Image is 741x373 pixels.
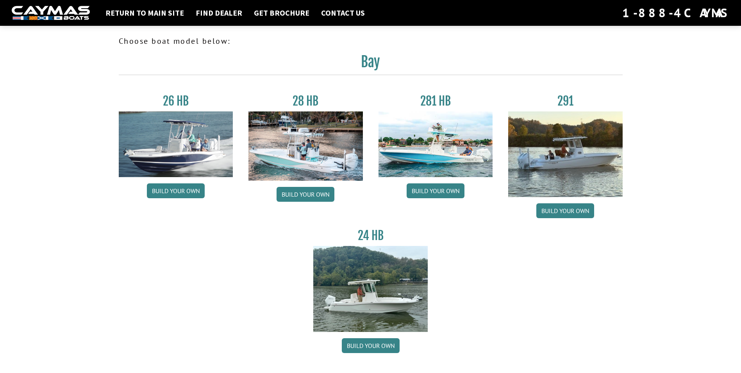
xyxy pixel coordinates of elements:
[119,94,233,108] h3: 26 HB
[277,187,334,202] a: Build your own
[248,94,363,108] h3: 28 HB
[536,203,594,218] a: Build your own
[12,6,90,20] img: white-logo-c9c8dbefe5ff5ceceb0f0178aa75bf4bb51f6bca0971e226c86eb53dfe498488.png
[119,111,233,177] img: 26_new_photo_resized.jpg
[508,94,623,108] h3: 291
[119,53,623,75] h2: Bay
[119,35,623,47] p: Choose boat model below:
[317,8,369,18] a: Contact Us
[102,8,188,18] a: Return to main site
[147,183,205,198] a: Build your own
[379,111,493,177] img: 28-hb-twin.jpg
[508,111,623,197] img: 291_Thumbnail.jpg
[342,338,400,353] a: Build your own
[622,4,729,22] div: 1-888-4CAYMAS
[313,246,428,332] img: 24_HB_thumbnail.jpg
[250,8,313,18] a: Get Brochure
[248,111,363,181] img: 28_hb_thumbnail_for_caymas_connect.jpg
[379,94,493,108] h3: 281 HB
[192,8,246,18] a: Find Dealer
[407,183,464,198] a: Build your own
[313,228,428,243] h3: 24 HB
